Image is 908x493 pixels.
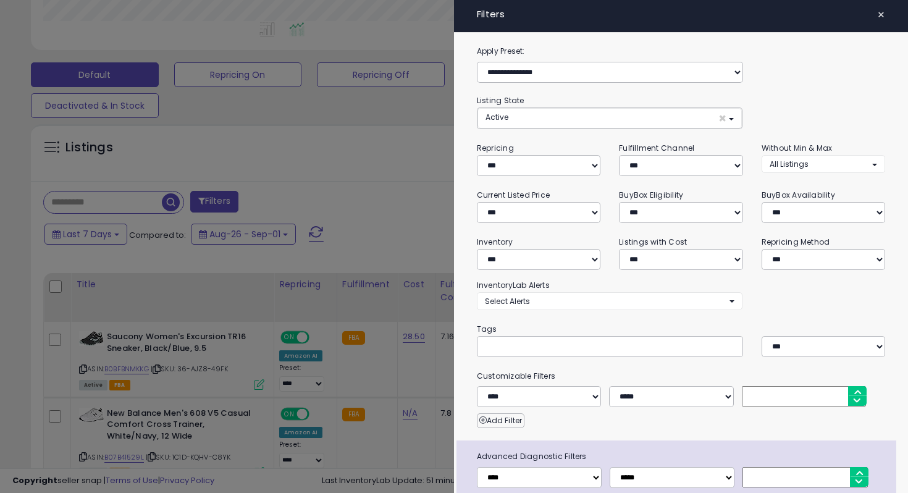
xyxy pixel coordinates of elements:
span: Select Alerts [485,296,530,306]
small: BuyBox Eligibility [619,190,683,200]
small: Fulfillment Channel [619,143,694,153]
small: Customizable Filters [468,369,895,383]
small: Without Min & Max [762,143,833,153]
span: All Listings [770,159,809,169]
small: Repricing [477,143,514,153]
small: Inventory [477,237,513,247]
small: InventoryLab Alerts [477,280,550,290]
small: Tags [468,322,895,336]
button: × [872,6,890,23]
button: Select Alerts [477,292,742,310]
h4: Filters [477,9,886,20]
small: Current Listed Price [477,190,550,200]
label: Apply Preset: [468,44,895,58]
button: Add Filter [477,413,524,428]
button: Active × [477,108,742,129]
small: Listings with Cost [619,237,687,247]
span: Advanced Diagnostic Filters [468,450,897,463]
small: Listing State [477,95,524,106]
small: BuyBox Availability [762,190,835,200]
span: Active [486,112,508,122]
small: Repricing Method [762,237,830,247]
span: × [718,112,726,125]
span: × [877,6,885,23]
button: All Listings [762,155,886,173]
